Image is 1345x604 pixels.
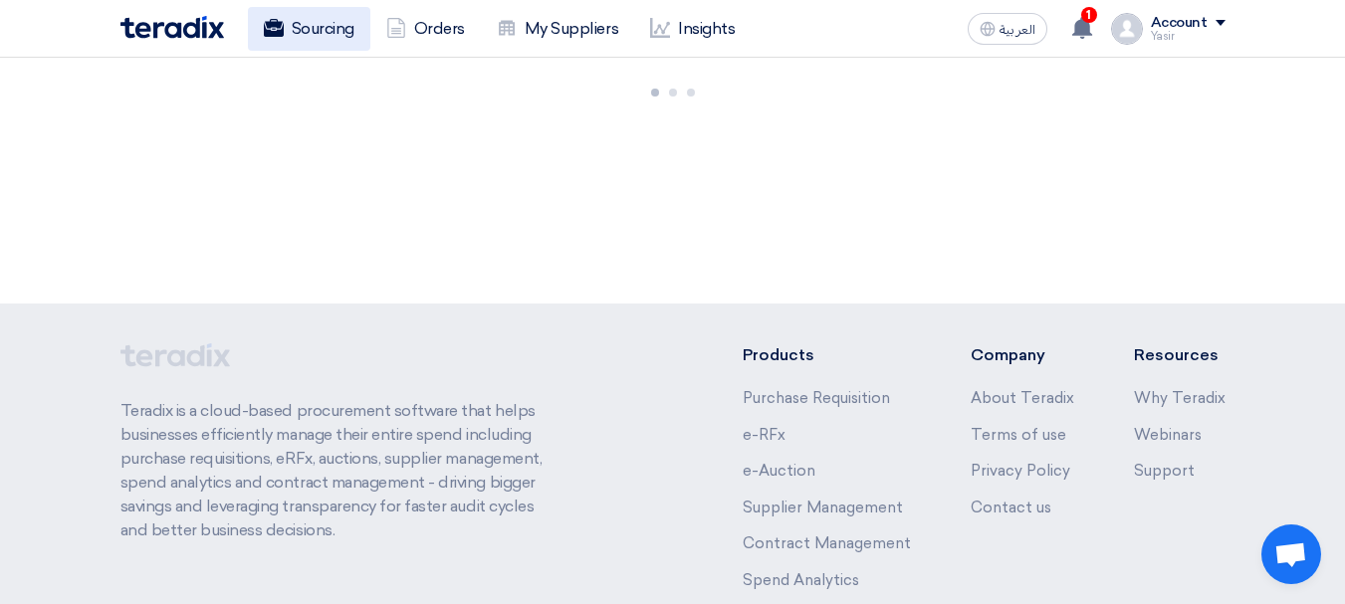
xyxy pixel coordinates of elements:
[1151,15,1208,32] div: Account
[634,7,751,51] a: Insights
[1151,31,1226,42] div: Yasir
[743,462,815,480] a: e-Auction
[743,571,859,589] a: Spend Analytics
[1134,426,1202,444] a: Webinars
[971,343,1074,367] li: Company
[481,7,634,51] a: My Suppliers
[743,499,903,516] a: Supplier Management
[971,462,1070,480] a: Privacy Policy
[971,426,1066,444] a: Terms of use
[1134,462,1195,480] a: Support
[743,389,890,407] a: Purchase Requisition
[1134,389,1226,407] a: Why Teradix
[971,499,1051,516] a: Contact us
[1134,343,1226,367] li: Resources
[968,13,1047,45] button: العربية
[248,7,370,51] a: Sourcing
[120,16,224,39] img: Teradix logo
[971,389,1074,407] a: About Teradix
[1000,23,1035,37] span: العربية
[743,534,911,552] a: Contract Management
[1081,7,1097,23] span: 1
[743,343,911,367] li: Products
[370,7,481,51] a: Orders
[1261,524,1321,584] a: Open chat
[743,426,785,444] a: e-RFx
[120,399,562,542] p: Teradix is a cloud-based procurement software that helps businesses efficiently manage their enti...
[1111,13,1143,45] img: profile_test.png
